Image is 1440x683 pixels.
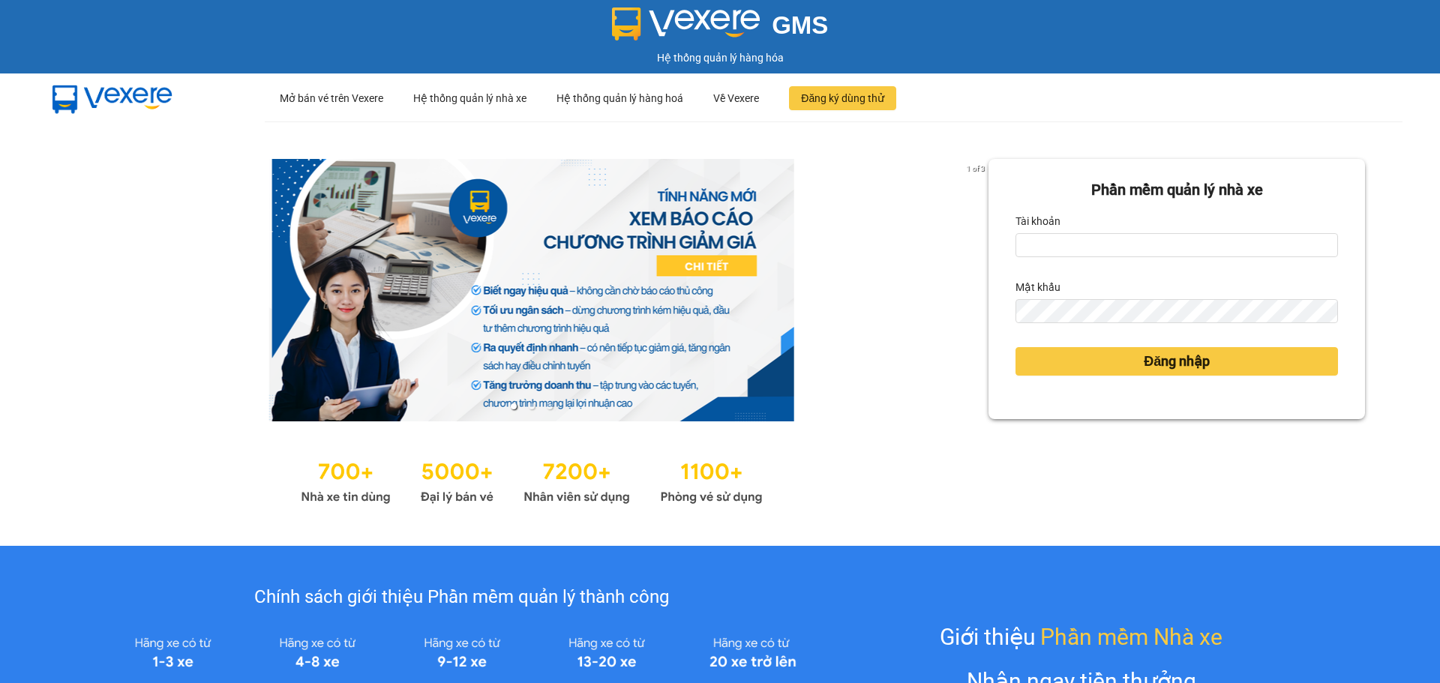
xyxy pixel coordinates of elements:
[4,49,1436,66] div: Hệ thống quản lý hàng hóa
[1015,299,1338,323] input: Mật khẩu
[967,159,988,421] button: next slide / item
[1144,351,1210,372] span: Đăng nhập
[772,11,828,39] span: GMS
[529,403,535,409] li: slide item 2
[1015,178,1338,202] div: Phần mềm quản lý nhà xe
[301,451,763,508] img: Statistics.png
[713,74,759,122] div: Về Vexere
[556,74,683,122] div: Hệ thống quản lý hàng hoá
[801,90,884,106] span: Đăng ký dùng thử
[1015,233,1338,257] input: Tài khoản
[37,73,187,123] img: mbUUG5Q.png
[75,159,96,421] button: previous slide / item
[612,22,829,34] a: GMS
[547,403,553,409] li: slide item 3
[940,619,1222,655] div: Giới thiệu
[413,74,526,122] div: Hệ thống quản lý nhà xe
[962,159,988,178] p: 1 of 3
[612,7,760,40] img: logo 2
[511,403,517,409] li: slide item 1
[280,74,383,122] div: Mở bán vé trên Vexere
[1015,209,1060,233] label: Tài khoản
[789,86,896,110] button: Đăng ký dùng thử
[100,583,823,612] div: Chính sách giới thiệu Phần mềm quản lý thành công
[1040,619,1222,655] span: Phần mềm Nhà xe
[1015,347,1338,376] button: Đăng nhập
[1015,275,1060,299] label: Mật khẩu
